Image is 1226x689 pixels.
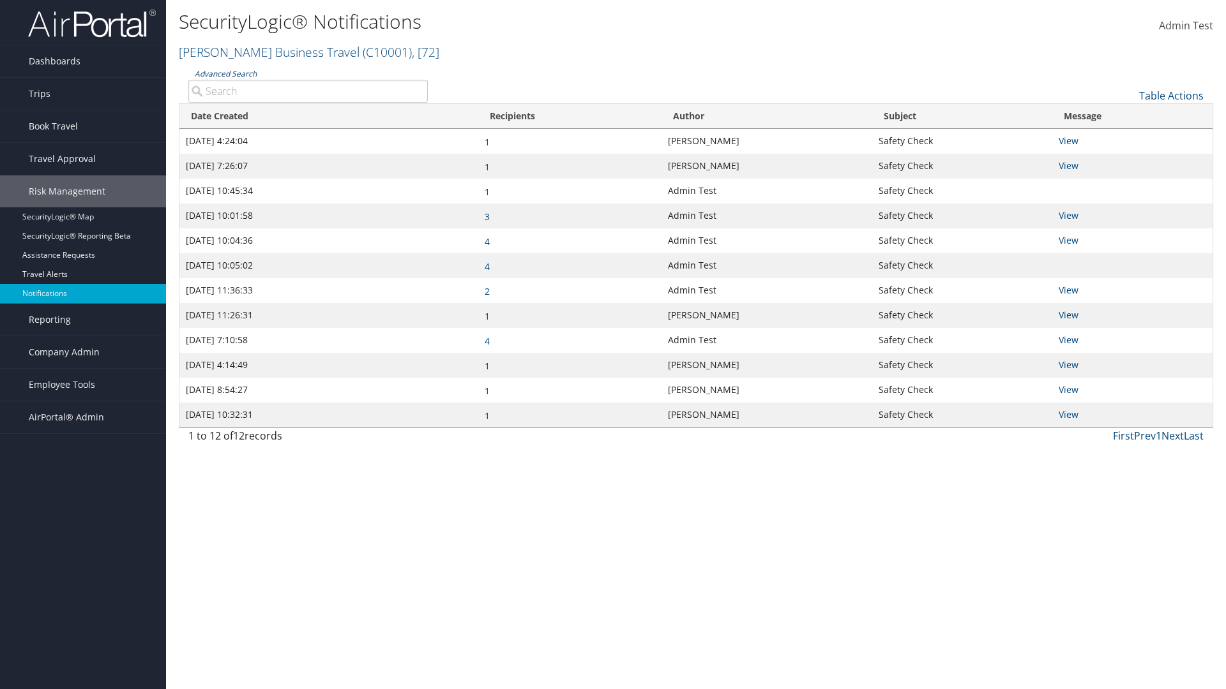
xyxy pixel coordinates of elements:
td: Safety Check [872,303,1052,328]
span: , [ 72 ] [412,43,439,61]
td: Safety Check [872,278,1052,303]
a: 1 [485,161,490,173]
td: [PERSON_NAME] [662,303,872,328]
td: Admin Test [662,179,872,204]
a: Prev [1134,429,1156,443]
td: [DATE] 10:32:31 [179,403,478,427]
a: View [1059,408,1078,420]
a: 1 [485,310,490,322]
td: Admin Test [662,253,872,278]
td: [DATE] 4:24:04 [179,129,478,154]
a: View [1059,234,1078,246]
td: [DATE] 10:01:58 [179,204,478,228]
span: Company Admin [29,336,100,368]
td: Safety Check [872,228,1052,253]
th: Date Created: activate to sort column ascending [179,104,478,129]
td: [DATE] 7:26:07 [179,154,478,179]
a: 1 [485,410,490,422]
td: Safety Check [872,378,1052,403]
th: Recipients: activate to sort column ascending [478,104,662,129]
th: Message: activate to sort column ascending [1052,104,1213,129]
td: Safety Check [872,179,1052,204]
span: Travel Approval [29,143,96,175]
a: Table Actions [1139,89,1204,103]
td: Admin Test [662,228,872,253]
td: [DATE] 10:45:34 [179,179,478,204]
td: [PERSON_NAME] [662,378,872,403]
td: Safety Check [872,253,1052,278]
span: Admin Test [1159,19,1213,33]
td: [DATE] 10:04:36 [179,228,478,253]
a: View [1059,383,1078,396]
td: Safety Check [872,204,1052,228]
a: View [1059,309,1078,321]
a: 1 [485,186,490,198]
td: Admin Test [662,278,872,303]
td: [DATE] 11:26:31 [179,303,478,328]
a: 4 [485,260,490,272]
td: [DATE] 11:36:33 [179,278,478,303]
span: AirPortal® Admin [29,401,104,433]
td: Safety Check [872,353,1052,378]
a: 1 [485,385,490,397]
div: 1 to 12 of records [188,428,428,450]
a: 1 [485,360,490,372]
a: View [1059,159,1078,172]
td: Admin Test [662,204,872,228]
td: [DATE] 7:10:58 [179,328,478,353]
td: Admin Test [662,328,872,353]
td: Safety Check [872,403,1052,427]
span: 12 [233,429,245,443]
a: 2 [485,285,490,297]
span: Reporting [29,304,71,336]
a: 1 [485,136,490,148]
td: Safety Check [872,154,1052,179]
span: ( C10001 ) [363,43,412,61]
th: Author: activate to sort column ascending [662,104,872,129]
a: View [1059,209,1078,221]
a: 4 [485,235,490,248]
a: Last [1184,429,1204,443]
td: [DATE] 10:05:02 [179,253,478,278]
td: [DATE] 8:54:27 [179,378,478,403]
td: Safety Check [872,328,1052,353]
span: Book Travel [29,110,78,142]
a: View [1059,334,1078,346]
a: 3 [485,211,490,223]
a: 4 [485,335,490,347]
span: Employee Tools [29,369,95,401]
a: View [1059,359,1078,371]
input: Advanced Search [188,80,428,103]
span: Risk Management [29,175,105,207]
a: Next [1162,429,1184,443]
td: Safety Check [872,129,1052,154]
span: Dashboards [29,45,80,77]
td: [PERSON_NAME] [662,353,872,378]
a: View [1059,284,1078,296]
a: First [1113,429,1134,443]
td: [PERSON_NAME] [662,129,872,154]
td: [PERSON_NAME] [662,154,872,179]
th: Subject: activate to sort column ascending [872,104,1052,129]
a: [PERSON_NAME] Business Travel [179,43,439,61]
a: Admin Test [1159,6,1213,46]
a: View [1059,135,1078,147]
img: airportal-logo.png [28,8,156,38]
h1: SecurityLogic® Notifications [179,8,868,35]
td: [DATE] 4:14:49 [179,353,478,378]
a: Advanced Search [195,68,257,79]
span: Trips [29,78,50,110]
a: 1 [1156,429,1162,443]
td: [PERSON_NAME] [662,403,872,427]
